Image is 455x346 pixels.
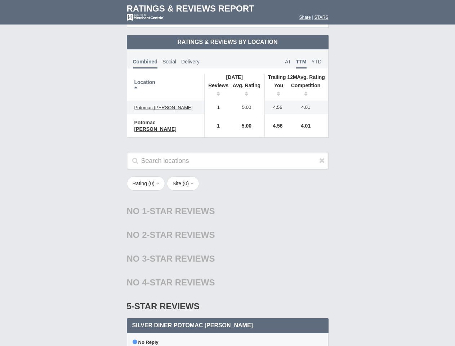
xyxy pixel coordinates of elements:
[265,74,328,80] th: Avg. Rating
[127,176,165,191] button: Rating (0)
[299,15,311,20] a: Share
[312,59,322,65] span: YTD
[134,105,193,110] span: Potomac [PERSON_NAME]
[127,294,329,318] div: 5-Star Reviews
[132,322,253,328] span: Silver Diner Potomac [PERSON_NAME]
[181,59,200,65] span: Delivery
[150,181,153,186] span: 0
[287,114,328,137] td: 4.01
[131,118,201,133] a: Potomac [PERSON_NAME]
[127,199,329,223] div: No 1-Star Reviews
[133,340,159,345] span: No Reply
[127,271,329,294] div: No 4-Star Reviews
[127,74,205,101] th: Location: activate to sort column descending
[285,59,291,65] span: AT
[204,114,229,137] td: 1
[133,59,157,68] span: Combined
[265,80,287,101] th: You: activate to sort column ascending
[204,80,229,101] th: Reviews: activate to sort column ascending
[127,247,329,271] div: No 3-Star Reviews
[134,120,177,132] span: Potomac [PERSON_NAME]
[314,15,328,20] a: STARS
[127,35,329,49] td: Ratings & Reviews by Location
[296,59,307,68] span: TTM
[229,101,265,114] td: 5.00
[229,80,265,101] th: Avg. Rating: activate to sort column ascending
[204,74,264,80] th: [DATE]
[204,101,229,114] td: 1
[131,103,196,112] a: Potomac [PERSON_NAME]
[287,80,328,101] th: Competition : activate to sort column ascending
[184,181,187,186] span: 0
[162,59,176,65] span: Social
[265,114,287,137] td: 4.56
[312,15,313,20] span: |
[167,176,199,191] button: Site (0)
[229,114,265,137] td: 5.00
[268,74,297,80] span: Trailing 12M
[127,14,164,21] img: mc-powered-by-logo-white-103.png
[265,101,287,114] td: 4.56
[287,101,328,114] td: 4.01
[127,223,329,247] div: No 2-Star Reviews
